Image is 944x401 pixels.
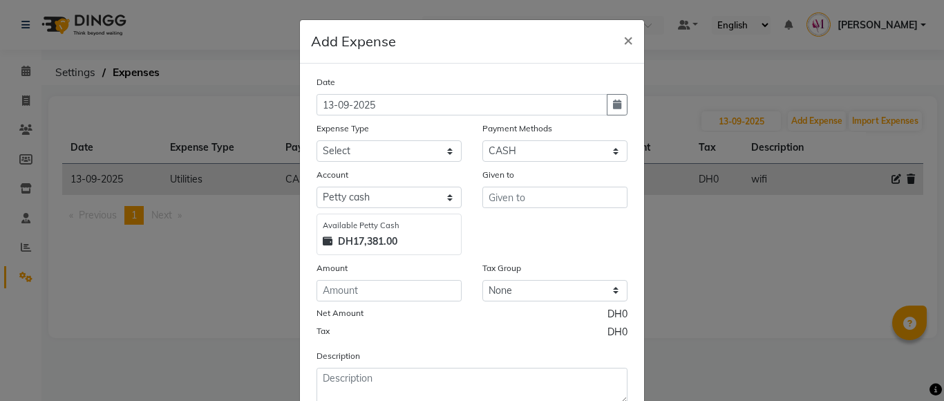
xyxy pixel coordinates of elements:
[623,29,633,50] span: ×
[323,220,455,232] div: Available Petty Cash
[317,325,330,337] label: Tax
[317,122,369,135] label: Expense Type
[317,350,360,362] label: Description
[607,307,627,325] span: DH0
[317,262,348,274] label: Amount
[317,307,364,319] label: Net Amount
[317,76,335,88] label: Date
[612,20,644,59] button: Close
[482,169,514,181] label: Given to
[311,31,396,52] h5: Add Expense
[482,187,627,208] input: Given to
[317,169,348,181] label: Account
[886,346,930,387] iframe: chat widget
[482,122,552,135] label: Payment Methods
[482,262,521,274] label: Tax Group
[338,234,397,249] strong: DH17,381.00
[607,325,627,343] span: DH0
[317,280,462,301] input: Amount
